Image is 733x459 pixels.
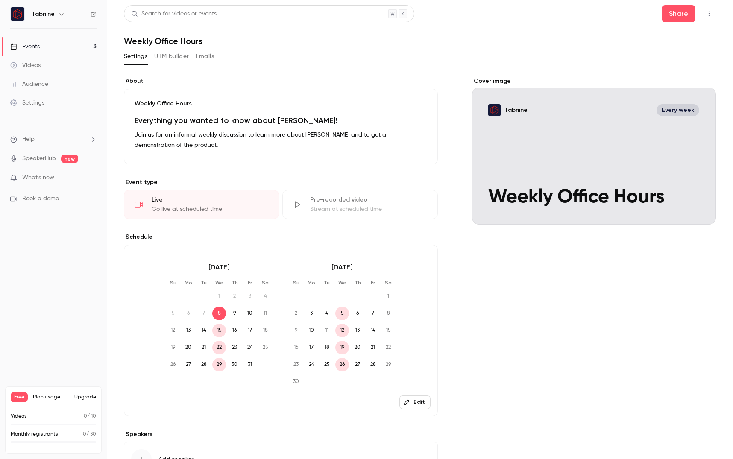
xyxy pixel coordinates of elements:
p: Fr [366,279,380,286]
span: 16 [228,324,241,337]
span: 27 [182,358,195,371]
span: 23 [289,358,303,371]
iframe: Noticeable Trigger [86,174,97,182]
span: 26 [166,358,180,371]
p: Monthly registrants [11,430,58,438]
span: 10 [305,324,318,337]
span: What's new [22,173,54,182]
p: Videos [11,412,27,420]
span: 14 [366,324,380,337]
span: 8 [212,307,226,320]
span: 4 [258,289,272,303]
span: 7 [366,307,380,320]
span: 30 [228,358,241,371]
p: / 10 [84,412,96,420]
span: new [61,155,78,163]
p: Sa [258,279,272,286]
span: 3 [243,289,257,303]
a: SpeakerHub [22,154,56,163]
p: Join us for an informal weekly discussion to learn more about [PERSON_NAME] and to get a demonstr... [135,130,427,150]
span: 24 [243,341,257,354]
span: 19 [335,341,349,354]
div: Videos [10,61,41,70]
span: Plan usage [33,394,69,401]
span: 29 [381,358,395,371]
span: 3 [305,307,318,320]
span: 5 [166,307,180,320]
p: Tu [197,279,211,286]
p: Su [166,279,180,286]
span: 11 [258,307,272,320]
span: 16 [289,341,303,354]
span: Book a demo [22,194,59,203]
strong: Everything you wanted to know about [PERSON_NAME]! [135,116,337,125]
span: 15 [381,324,395,337]
p: We [212,279,226,286]
div: Settings [10,99,44,107]
div: Stream at scheduled time [310,205,427,213]
span: 31 [243,358,257,371]
span: 18 [258,324,272,337]
span: 12 [166,324,180,337]
span: 26 [335,358,349,371]
span: Free [11,392,28,402]
span: 20 [351,341,364,354]
span: 25 [320,358,334,371]
span: 23 [228,341,241,354]
span: 10 [243,307,257,320]
p: We [335,279,349,286]
button: Upgrade [74,394,96,401]
label: Speakers [124,430,438,439]
span: 0 [84,414,87,419]
span: Help [22,135,35,144]
span: 21 [366,341,380,354]
div: Search for videos or events [131,9,217,18]
button: UTM builder [154,50,189,63]
div: Pre-recorded videoStream at scheduled time [282,190,437,219]
button: Settings [124,50,147,63]
span: 13 [351,324,364,337]
p: Su [289,279,303,286]
p: Sa [381,279,395,286]
span: 28 [366,358,380,371]
p: Event type [124,178,438,187]
div: Live [152,196,268,204]
p: [DATE] [289,262,395,272]
span: 9 [228,307,241,320]
span: 19 [166,341,180,354]
button: Share [662,5,695,22]
span: 7 [197,307,211,320]
span: 1 [212,289,226,303]
h6: Tabnine [32,10,55,18]
span: 20 [182,341,195,354]
div: Go live at scheduled time [152,205,268,213]
label: Cover image [472,77,716,85]
span: 2 [289,307,303,320]
span: 29 [212,358,226,371]
p: [DATE] [166,262,272,272]
label: About [124,77,438,85]
p: Weekly Office Hours [135,99,427,108]
span: 5 [335,307,349,320]
div: Audience [10,80,48,88]
span: 12 [335,324,349,337]
p: Th [351,279,364,286]
span: 13 [182,324,195,337]
span: 11 [320,324,334,337]
p: Fr [243,279,257,286]
span: 18 [320,341,334,354]
span: 17 [305,341,318,354]
div: Pre-recorded video [310,196,427,204]
span: 25 [258,341,272,354]
p: Th [228,279,241,286]
div: Events [10,42,40,51]
span: 2 [228,289,241,303]
span: 6 [182,307,195,320]
span: 22 [212,341,226,354]
span: 6 [351,307,364,320]
img: Tabnine [11,7,24,21]
span: 28 [197,358,211,371]
span: 22 [381,341,395,354]
p: Mo [305,279,318,286]
div: LiveGo live at scheduled time [124,190,279,219]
